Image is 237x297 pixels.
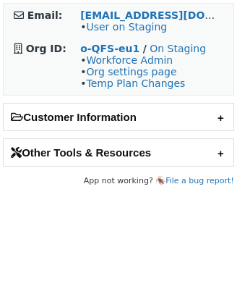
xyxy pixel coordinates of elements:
[80,54,185,89] span: • • •
[86,21,167,33] a: User on Staging
[80,21,167,33] span: •
[3,174,234,188] footer: App not working? 🪳
[86,54,173,66] a: Workforce Admin
[150,43,206,54] a: On Staging
[4,139,233,166] h2: Other Tools & Resources
[86,66,176,78] a: Org settings page
[27,9,63,21] strong: Email:
[165,176,234,185] a: File a bug report!
[4,104,233,130] h2: Customer Information
[86,78,185,89] a: Temp Plan Changes
[143,43,147,54] strong: /
[26,43,66,54] strong: Org ID:
[80,43,139,54] a: o-QFS-eu1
